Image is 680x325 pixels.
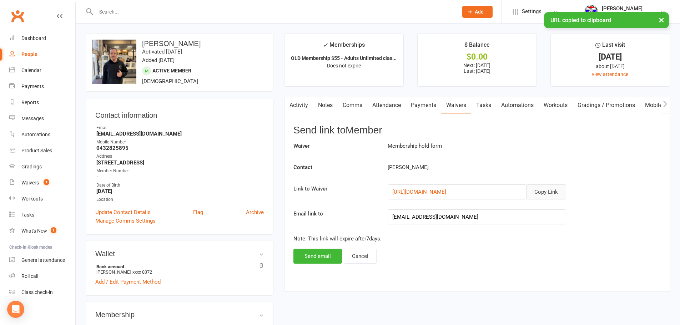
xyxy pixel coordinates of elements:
[142,57,175,64] time: Added [DATE]
[95,217,156,225] a: Manage Comms Settings
[424,62,530,74] p: Next: [DATE] Last: [DATE]
[288,209,383,218] label: Email link to
[327,63,361,68] span: Does not expire
[21,100,39,105] div: Reports
[21,148,52,153] div: Product Sales
[293,234,661,243] p: Note: This link will expire after 7 days.
[21,196,43,202] div: Workouts
[323,42,328,49] i: ✓
[288,163,383,172] label: Contact
[382,142,603,150] div: Membership hold form
[9,268,75,284] a: Roll call
[92,40,136,84] img: image1719827712.png
[21,67,41,73] div: Calendar
[96,264,260,269] strong: Bank account
[338,97,367,113] a: Comms
[424,53,530,61] div: $0.00
[584,5,598,19] img: thumb_image1718682644.png
[592,71,628,77] a: view attendance
[95,263,264,276] li: [PERSON_NAME]
[96,159,264,166] strong: [STREET_ADDRESS]
[9,143,75,159] a: Product Sales
[96,168,264,174] div: Member Number
[96,139,264,146] div: Mobile Number
[9,175,75,191] a: Waivers 1
[21,273,38,279] div: Roll call
[21,164,42,169] div: Gradings
[9,78,75,95] a: Payments
[557,53,663,61] div: [DATE]
[193,208,203,217] a: Flag
[21,289,53,295] div: Class check-in
[95,108,264,119] h3: Contact information
[539,97,573,113] a: Workouts
[7,301,24,318] div: Open Intercom Messenger
[21,35,46,41] div: Dashboard
[142,49,182,55] time: Activated [DATE]
[9,191,75,207] a: Workouts
[21,116,44,121] div: Messages
[595,40,625,53] div: Last visit
[284,97,313,113] a: Activity
[471,97,496,113] a: Tasks
[464,40,490,53] div: $ Balance
[288,142,383,150] label: Waiver
[95,311,264,319] h3: Membership
[96,125,264,131] div: Email
[392,189,446,195] a: [URL][DOMAIN_NAME]
[573,97,640,113] a: Gradings / Promotions
[21,212,34,218] div: Tasks
[526,184,566,199] button: Copy Link
[21,257,65,263] div: General attendance
[96,188,264,194] strong: [DATE]
[544,12,669,28] div: URL copied to clipboard
[9,7,26,25] a: Clubworx
[406,97,441,113] a: Payments
[142,78,198,85] span: [DEMOGRAPHIC_DATA]
[557,62,663,70] div: about [DATE]
[602,12,650,18] div: SRG Thai Boxing Gym
[152,68,191,73] span: Active member
[9,159,75,175] a: Gradings
[293,249,342,264] button: Send email
[367,97,406,113] a: Attendance
[9,95,75,111] a: Reports
[9,284,75,300] a: Class kiosk mode
[96,145,264,151] strong: 0432825895
[132,269,152,275] span: xxxx 8372
[640,97,679,113] a: Mobile App
[522,4,542,20] span: Settings
[9,207,75,223] a: Tasks
[9,252,75,268] a: General attendance kiosk mode
[21,132,50,137] div: Automations
[94,7,453,17] input: Search...
[496,97,539,113] a: Automations
[96,196,264,203] div: Location
[9,127,75,143] a: Automations
[9,223,75,239] a: What's New1
[21,83,44,89] div: Payments
[51,227,56,233] span: 1
[21,51,37,57] div: People
[96,153,264,160] div: Address
[462,6,493,18] button: Add
[9,62,75,78] a: Calendar
[344,249,377,264] button: Cancel
[288,184,383,193] label: Link to Waiver
[95,208,151,217] a: Update Contact Details
[9,46,75,62] a: People
[96,131,264,137] strong: [EMAIL_ADDRESS][DOMAIN_NAME]
[323,40,365,54] div: Memberships
[655,12,668,27] button: ×
[246,208,264,217] a: Archive
[95,250,264,258] h3: Wallet
[96,182,264,189] div: Date of Birth
[96,174,264,180] strong: -
[92,40,267,47] h3: [PERSON_NAME]
[291,55,397,61] strong: OLD Membership $55 - Adults Unlimited clas...
[44,179,49,185] span: 1
[9,111,75,127] a: Messages
[21,228,47,234] div: What's New
[95,278,161,286] a: Add / Edit Payment Method
[313,97,338,113] a: Notes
